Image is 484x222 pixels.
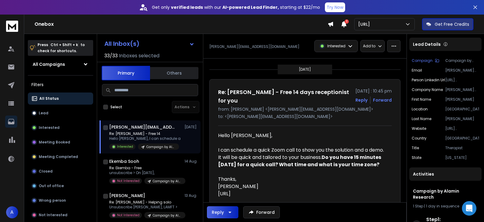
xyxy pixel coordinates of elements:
p: [PERSON_NAME] [445,97,479,102]
h1: Re: [PERSON_NAME] - Free 14 days receptionist for you [218,88,352,105]
p: [PERSON_NAME][EMAIL_ADDRESS][DOMAIN_NAME] [445,68,479,73]
p: Try Now [327,4,343,10]
span: 33 / 33 [104,52,118,59]
p: 13 Aug [185,193,198,198]
p: 14 Aug [185,159,198,164]
h1: Onebox [34,21,328,28]
p: Company Name [412,87,443,92]
button: Campaign [412,58,439,63]
p: Interested [327,44,345,49]
div: Open Intercom Messenger [462,201,476,216]
p: Meeting Completed [39,154,78,159]
button: A [6,206,18,218]
p: Campaign by Alamin Research [153,179,182,183]
p: Lead [39,111,48,116]
button: Reply [207,206,238,218]
p: Meeting Booked [39,140,70,145]
h1: Campaign by Alamin Research [413,188,478,200]
p: person linkedin url [412,78,445,82]
p: Campaign by Alamin Research [445,58,479,63]
p: Not Interested [117,179,139,183]
button: Try Now [325,2,345,12]
h3: Filters [28,80,93,89]
p: Campaign [412,58,433,63]
p: [DATE] : 10:45 pm [355,88,392,94]
p: Unsubscribe [PERSON_NAME], LAMFT > [109,205,182,210]
button: Meeting Completed [28,151,93,163]
p: Re: [PERSON_NAME] - Free 14 [109,131,181,136]
p: All Status [39,96,59,101]
div: Forward [373,97,392,103]
button: Wrong person [28,194,93,207]
h1: [PERSON_NAME][EMAIL_ADDRESS][DOMAIN_NAME] [109,124,176,130]
button: All Inbox(s) [100,38,199,50]
button: Meeting Booked [28,136,93,148]
p: Re: Ekemba - Free [109,166,182,170]
button: All Campaigns [28,58,93,70]
p: state [412,155,421,160]
p: Email [412,68,422,73]
p: Therapist [445,146,479,150]
p: Get Free Credits [435,21,469,27]
p: Out of office [39,183,64,188]
h1: All Campaigns [33,61,65,67]
div: Reply [212,209,224,215]
button: Reply [355,97,368,103]
button: Lead [28,107,93,119]
p: [URL][DOMAIN_NAME] [445,126,479,131]
p: Not Interested [39,213,67,217]
button: Out of office [28,180,93,192]
span: Ctrl + Shift + k [50,41,79,48]
p: Add to [363,44,375,49]
strong: verified leads [171,4,203,10]
div: I can schedule a quick Zoom call to show you the solution and a demo. It will be quick and tailor... [218,146,387,168]
span: 1 [345,19,349,24]
span: 1 day in sequence [426,203,459,209]
p: from: [PERSON_NAME] <[PERSON_NAME][EMAIL_ADDRESS][DOMAIN_NAME]> [218,106,392,112]
h1: [PERSON_NAME] [109,193,145,199]
div: [URL] [218,190,387,197]
p: [PERSON_NAME] [445,116,479,121]
p: title [412,146,419,150]
p: Closed [39,169,53,174]
p: Campaign by Alamin Research [146,145,175,149]
p: [DATE] [185,125,198,129]
div: | [413,204,478,209]
p: Interested [117,144,133,149]
p: Press to check for shortcuts. [38,42,85,54]
label: Select [110,105,122,109]
p: Get only with our starting at $22/mo [152,4,320,10]
img: logo [6,21,18,32]
p: [US_STATE] [445,155,479,160]
div: [PERSON_NAME] [218,183,387,190]
strong: AI-powered Lead Finder, [222,4,279,10]
button: Get Free Credits [422,18,473,30]
p: Re: [PERSON_NAME] - Helping solo [109,200,182,205]
p: First Name [412,97,431,102]
div: Activities [409,167,482,181]
h1: All Inbox(s) [104,41,139,47]
p: [PERSON_NAME] Therapy [445,87,479,92]
p: country [412,136,427,141]
button: Forward [243,206,280,218]
p: [URL] [358,21,372,27]
div: Hello [PERSON_NAME], [218,132,387,139]
p: [GEOGRAPHIC_DATA] [445,107,479,112]
p: [URL][DOMAIN_NAME] [445,78,479,82]
strong: Do you have 15 minutes [DATE] for a quick call? What time and what is your time zone? [218,154,382,168]
h1: Ekemba Sooh [109,158,139,164]
p: [DATE] [299,67,311,72]
button: Interested [28,122,93,134]
span: 1 Step [413,203,423,209]
p: Interested [39,125,60,130]
button: Closed [28,165,93,177]
p: Lead Details [413,41,441,47]
button: All Status [28,92,93,105]
p: unsubscribe > On [DATE], [109,170,182,175]
div: Thanks, [218,176,387,183]
button: Primary [102,66,150,80]
button: Others [150,66,198,80]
